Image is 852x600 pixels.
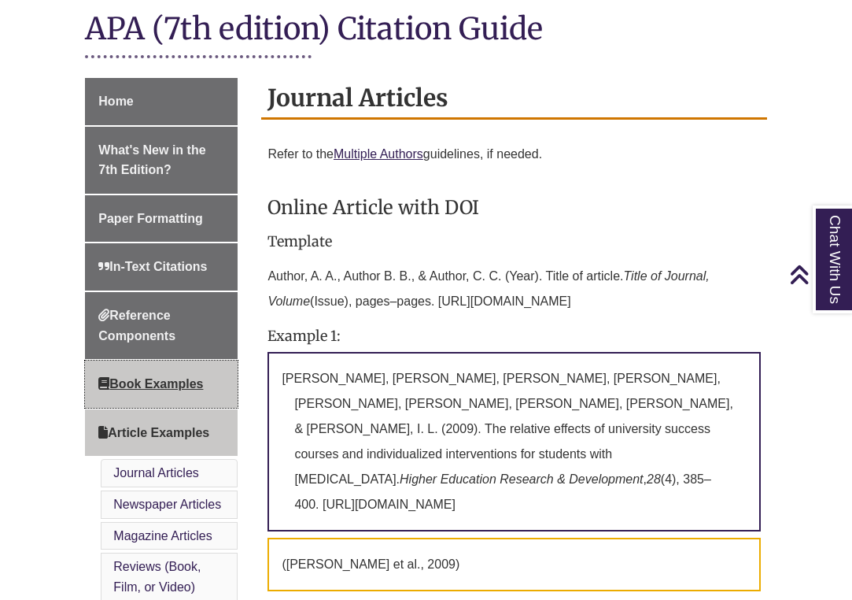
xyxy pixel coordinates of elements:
[113,466,199,480] a: Journal Articles
[98,426,209,439] span: Article Examples
[267,538,760,591] p: ([PERSON_NAME] et al., 2009)
[85,127,238,194] a: What's New in the 7th Edition?
[85,78,238,125] a: Home
[113,529,212,543] a: Magazine Articles
[85,292,238,359] a: Reference Components
[261,78,766,120] h2: Journal Articles
[98,377,203,391] span: Book Examples
[267,352,760,531] p: [PERSON_NAME], [PERSON_NAME], [PERSON_NAME], [PERSON_NAME], [PERSON_NAME], [PERSON_NAME], [PERSON...
[267,234,760,250] h4: Template
[400,472,644,486] em: Higher Education Research & Development
[98,143,205,177] span: What's New in the 7th Edition?
[85,243,238,291] a: In-Text Citations
[113,498,221,511] a: Newspaper Articles
[98,260,207,273] span: In-Text Citations
[85,9,766,51] h1: APA (7th edition) Citation Guide
[334,147,423,161] a: Multiple Authors
[98,94,133,108] span: Home
[85,409,238,457] a: Article Examples
[85,361,238,408] a: Book Examples
[85,195,238,243] a: Paper Formatting
[647,472,661,486] em: 28
[98,309,175,343] span: Reference Components
[267,328,760,344] h4: Example 1:
[113,560,201,594] a: Reviews (Book, Film, or Video)
[267,269,709,308] em: Title of Journal, Volume
[789,264,848,285] a: Back to Top
[267,257,760,320] p: Author, A. A., Author B. B., & Author, C. C. (Year). Title of article. (Issue), pages–pages. [URL...
[98,212,202,225] span: Paper Formatting
[267,135,760,173] p: Refer to the guidelines, if needed.
[267,189,760,226] h3: Online Article with DOI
